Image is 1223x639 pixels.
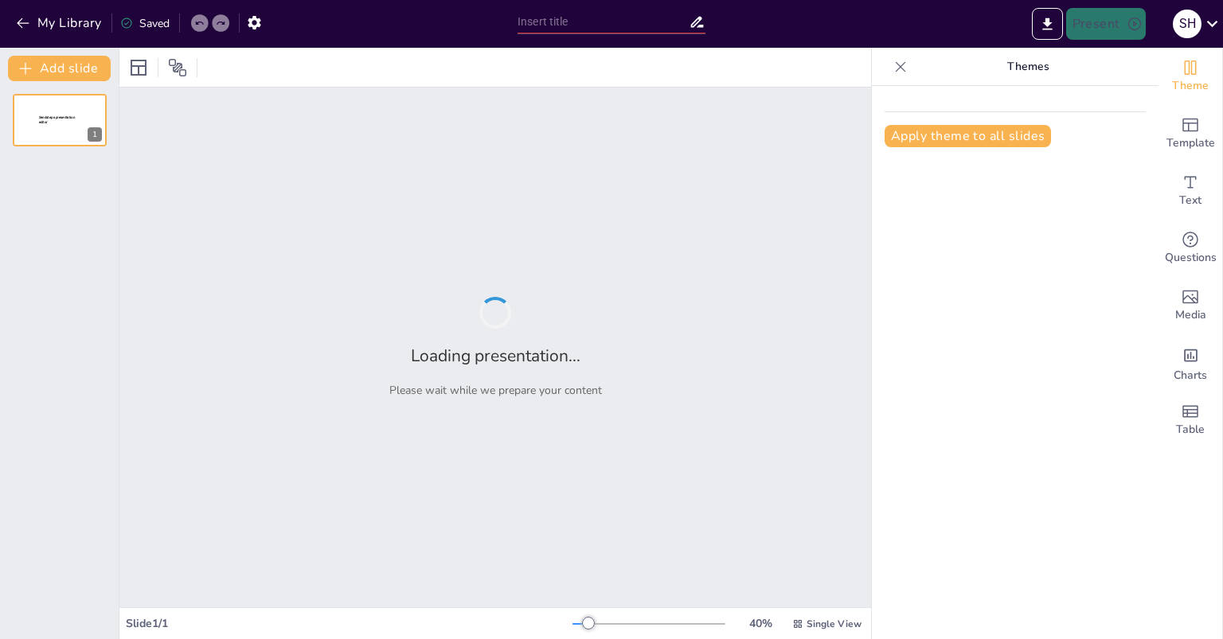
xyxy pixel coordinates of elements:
[120,16,170,31] div: Saved
[12,10,108,36] button: My Library
[1175,306,1206,324] span: Media
[518,10,689,33] input: Insert title
[1166,134,1215,152] span: Template
[741,616,780,631] div: 40 %
[1179,192,1202,209] span: Text
[1159,162,1222,220] div: Add text boxes
[1159,220,1222,277] div: Get real-time input from your audience
[13,94,107,146] div: 1
[1159,392,1222,449] div: Add a table
[1174,367,1207,384] span: Charts
[411,345,580,367] h2: Loading presentation...
[88,127,102,142] div: 1
[913,48,1143,86] p: Themes
[1159,277,1222,334] div: Add images, graphics, shapes or video
[39,115,75,124] span: Sendsteps presentation editor
[1159,105,1222,162] div: Add ready made slides
[1159,334,1222,392] div: Add charts and graphs
[1032,8,1063,40] button: Export to PowerPoint
[1173,10,1202,38] div: S H
[389,383,602,398] p: Please wait while we prepare your content
[126,616,572,631] div: Slide 1 / 1
[885,125,1051,147] button: Apply theme to all slides
[1172,77,1209,95] span: Theme
[1173,8,1202,40] button: S H
[1159,48,1222,105] div: Change the overall theme
[126,55,151,80] div: Layout
[8,56,111,81] button: Add slide
[1165,249,1217,267] span: Questions
[168,58,187,77] span: Position
[1066,8,1146,40] button: Present
[1176,421,1205,438] span: Table
[807,618,862,630] span: Single View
